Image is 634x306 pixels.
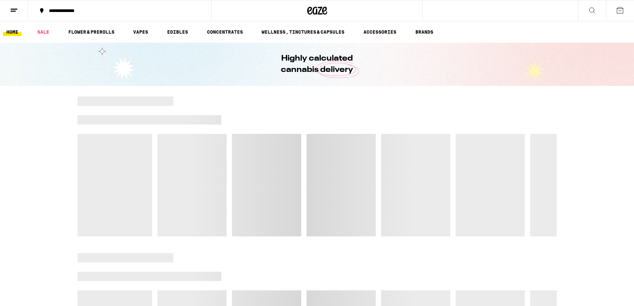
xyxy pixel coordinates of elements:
a: SALE [34,28,53,36]
a: CONCENTRATES [204,28,246,36]
a: EDIBLES [164,28,191,36]
a: WELLNESS, TINCTURES & CAPSULES [258,28,348,36]
a: FLOWER & PREROLLS [65,28,118,36]
a: ACCESSORIES [360,28,400,36]
a: HOME [3,28,22,36]
a: VAPES [130,28,151,36]
h1: Highly calculated cannabis delivery [262,53,372,76]
a: BRANDS [412,28,437,36]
